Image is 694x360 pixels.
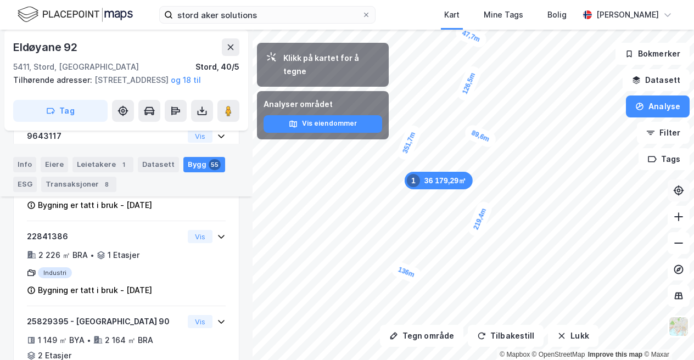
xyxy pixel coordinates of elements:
[588,351,642,358] a: Improve this map
[41,157,68,172] div: Eiere
[407,174,420,187] div: 1
[380,325,463,347] button: Tegn område
[596,8,659,21] div: [PERSON_NAME]
[87,336,91,345] div: •
[639,148,690,170] button: Tags
[188,315,212,328] button: Vis
[138,157,179,172] div: Datasett
[466,200,494,238] div: Map marker
[468,325,544,347] button: Tilbakestill
[13,157,36,172] div: Info
[183,157,225,172] div: Bygg
[38,249,88,262] div: 2 226 ㎡ BRA
[500,351,530,358] a: Mapbox
[532,351,585,358] a: OpenStreetMap
[463,123,498,149] div: Map marker
[637,122,690,144] button: Filter
[283,52,380,78] div: Klikk på kartet for å tegne
[13,38,80,56] div: Eldøyane 92
[484,8,523,21] div: Mine Tags
[13,100,108,122] button: Tag
[13,60,139,74] div: 5411, Stord, [GEOGRAPHIC_DATA]
[118,159,129,170] div: 1
[13,74,231,87] div: [STREET_ADDRESS]
[41,177,116,192] div: Transaksjoner
[13,75,94,85] span: Tilhørende adresser:
[101,179,112,190] div: 8
[615,43,690,65] button: Bokmerker
[626,95,690,117] button: Analyse
[27,230,183,243] div: 22841386
[454,22,489,49] div: Map marker
[455,64,483,103] div: Map marker
[209,159,221,170] div: 55
[18,5,133,24] img: logo.f888ab2527a4732fd821a326f86c7f29.svg
[389,260,423,285] div: Map marker
[105,334,153,347] div: 2 164 ㎡ BRA
[72,157,133,172] div: Leietakere
[623,69,690,91] button: Datasett
[108,249,139,262] div: 1 Etasjer
[195,60,239,74] div: Stord, 40/5
[264,115,382,133] button: Vis eiendommer
[395,123,423,162] div: Map marker
[38,334,85,347] div: 1 149 ㎡ BYA
[38,284,152,297] div: Bygning er tatt i bruk - [DATE]
[173,7,362,23] input: Søk på adresse, matrikkel, gårdeiere, leietakere eller personer
[188,230,212,243] button: Vis
[639,307,694,360] iframe: Chat Widget
[264,98,382,111] div: Analyser området
[188,130,212,143] button: Vis
[38,199,152,212] div: Bygning er tatt i bruk - [DATE]
[27,315,183,328] div: 25829395 - [GEOGRAPHIC_DATA] 90
[547,8,567,21] div: Bolig
[27,130,183,143] div: 9643117
[13,177,37,192] div: ESG
[548,325,598,347] button: Lukk
[444,8,460,21] div: Kart
[405,172,473,189] div: Map marker
[90,251,94,260] div: •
